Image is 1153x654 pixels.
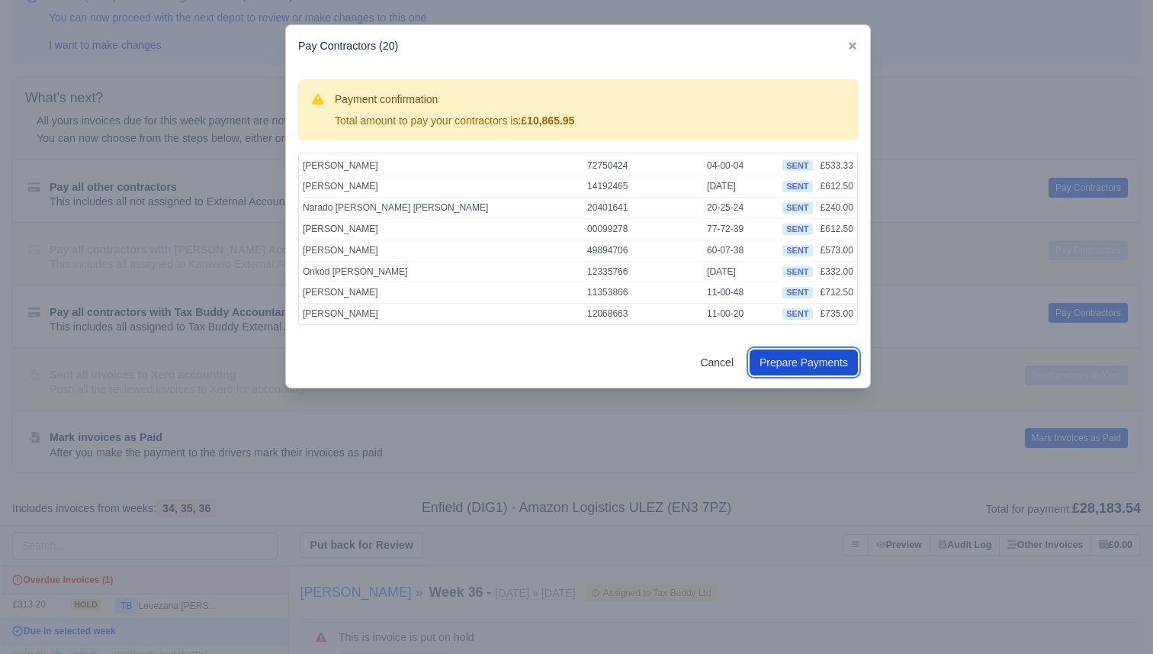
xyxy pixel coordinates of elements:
[817,198,857,219] td: £240.00
[782,160,812,172] span: sent
[299,282,583,304] td: [PERSON_NAME]
[817,155,857,176] td: £533.33
[782,308,812,320] span: sent
[703,176,779,198] td: [DATE]
[782,224,812,235] span: sent
[782,202,812,214] span: sent
[703,282,779,304] td: 11-00-48
[703,304,779,324] td: 11-00-20
[299,176,583,198] td: [PERSON_NAME]
[583,155,703,176] td: 72750424
[583,240,703,261] td: 49894706
[335,92,574,107] h3: Payment confirmation
[583,198,703,219] td: 20401641
[817,282,857,304] td: £712.50
[583,282,703,304] td: 11353866
[335,113,574,128] div: Total amount to pay your contractors is:
[521,114,574,127] strong: £10,865.95
[750,350,858,375] button: Prepare Payments
[817,261,857,282] td: £332.00
[703,155,779,176] td: 04-00-04
[299,304,583,324] td: [PERSON_NAME]
[299,198,583,219] td: Narado [PERSON_NAME] [PERSON_NAME]
[286,25,870,67] div: Pay Contractors (20)
[817,176,857,198] td: £612.50
[782,287,812,298] span: sent
[817,240,857,261] td: £573.00
[583,261,703,282] td: 12335766
[782,245,812,256] span: sent
[703,218,779,240] td: 77-72-39
[299,218,583,240] td: [PERSON_NAME]
[703,198,779,219] td: 20-25-24
[583,304,703,324] td: 12068663
[1077,581,1153,654] iframe: Chat Widget
[817,304,857,324] td: £735.00
[782,266,812,278] span: sent
[299,155,583,176] td: [PERSON_NAME]
[299,261,583,282] td: Onkod [PERSON_NAME]
[690,350,744,375] a: Cancel
[782,181,812,192] span: sent
[299,240,583,261] td: [PERSON_NAME]
[703,240,779,261] td: 60-07-38
[583,218,703,240] td: 00099278
[817,218,857,240] td: £612.50
[703,261,779,282] td: [DATE]
[583,176,703,198] td: 14192465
